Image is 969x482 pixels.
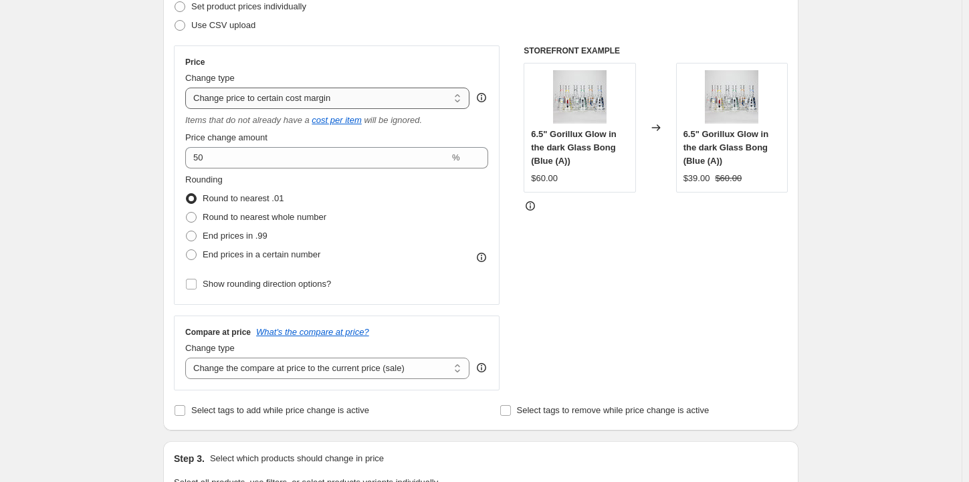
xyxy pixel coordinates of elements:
[203,193,284,203] span: Round to nearest .01
[185,174,223,185] span: Rounding
[185,147,449,168] input: 50
[191,405,369,415] span: Select tags to add while price change is active
[683,129,769,166] span: 6.5" Gorillux Glow in the dark Glass Bong (Blue (A))
[185,327,251,338] h3: Compare at price
[475,361,488,374] div: help
[364,115,422,125] i: will be ignored.
[705,70,758,124] img: 20250710-1-13_80x.jpg
[185,132,267,142] span: Price change amount
[191,1,306,11] span: Set product prices individually
[531,172,558,185] div: $60.00
[203,231,267,241] span: End prices in .99
[517,405,710,415] span: Select tags to remove while price change is active
[524,45,788,56] h6: STOREFRONT EXAMPLE
[203,279,331,289] span: Show rounding direction options?
[210,452,384,465] p: Select which products should change in price
[185,115,310,125] i: Items that do not already have a
[256,327,369,337] button: What's the compare at price?
[715,172,742,185] strike: $60.00
[185,57,205,68] h3: Price
[683,172,710,185] div: $39.00
[203,212,326,222] span: Round to nearest whole number
[312,115,361,125] a: cost per item
[452,152,460,162] span: %
[174,452,205,465] h2: Step 3.
[185,73,235,83] span: Change type
[531,129,617,166] span: 6.5" Gorillux Glow in the dark Glass Bong (Blue (A))
[185,343,235,353] span: Change type
[191,20,255,30] span: Use CSV upload
[475,91,488,104] div: help
[203,249,320,259] span: End prices in a certain number
[553,70,607,124] img: 20250710-1-13_80x.jpg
